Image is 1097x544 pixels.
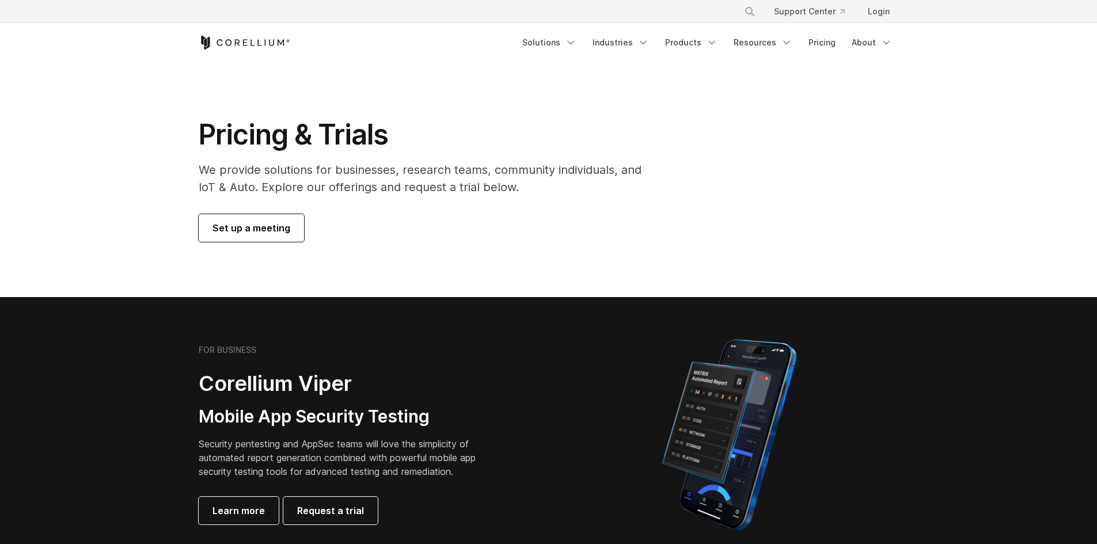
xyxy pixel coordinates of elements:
a: Resources [727,32,799,53]
h3: Mobile App Security Testing [199,406,494,428]
a: Support Center [765,1,854,22]
a: Solutions [515,32,583,53]
p: We provide solutions for businesses, research teams, community individuals, and IoT & Auto. Explo... [199,161,658,196]
div: Navigation Menu [515,32,899,53]
p: Security pentesting and AppSec teams will love the simplicity of automated report generation comb... [199,437,494,478]
a: Corellium Home [199,36,290,50]
a: Industries [586,32,656,53]
a: Login [859,1,899,22]
span: Request a trial [297,504,364,518]
h2: Corellium Viper [199,371,494,397]
a: Learn more [199,497,279,524]
h6: FOR BUSINESS [199,345,256,355]
img: Corellium MATRIX automated report on iPhone showing app vulnerability test results across securit... [643,334,816,535]
h1: Pricing & Trials [199,117,658,152]
a: Request a trial [283,497,378,524]
span: Set up a meeting [212,221,290,235]
span: Learn more [212,504,265,518]
a: About [845,32,899,53]
a: Set up a meeting [199,214,304,242]
button: Search [739,1,760,22]
a: Pricing [802,32,842,53]
div: Navigation Menu [730,1,899,22]
a: Products [658,32,724,53]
